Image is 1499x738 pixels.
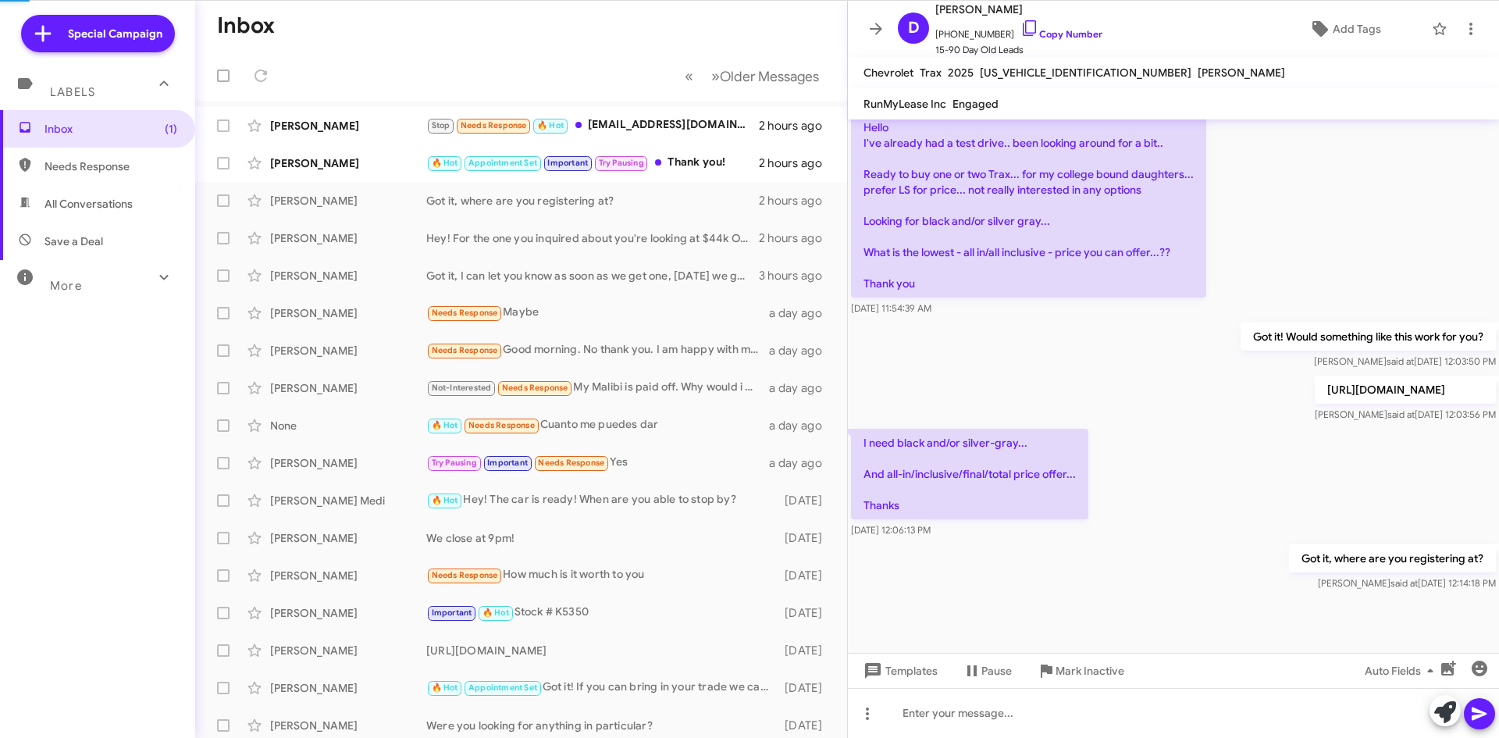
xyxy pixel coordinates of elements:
span: Mark Inactive [1056,657,1124,685]
button: Add Tags [1264,15,1424,43]
button: Pause [950,657,1024,685]
div: How much is it worth to you [426,566,777,584]
div: a day ago [769,305,835,321]
span: Important [432,608,472,618]
div: 3 hours ago [759,268,835,283]
div: Were you looking for anything in particular? [426,718,777,733]
div: [PERSON_NAME] [270,193,426,209]
p: Hello I've already had a test drive.. been looking around for a bit.. Ready to buy one or two Tra... [851,113,1206,298]
span: Inbox [45,121,177,137]
button: Previous [675,60,703,92]
a: Special Campaign [21,15,175,52]
div: Got it, where are you registering at? [426,193,759,209]
div: We close at 9pm! [426,530,777,546]
span: D [908,16,920,41]
div: [PERSON_NAME] [270,455,426,471]
span: Engaged [952,97,999,111]
a: Copy Number [1020,28,1102,40]
span: [PERSON_NAME] [DATE] 12:14:18 PM [1318,577,1496,589]
span: 🔥 Hot [537,120,564,130]
nav: Page navigation example [676,60,828,92]
span: [PERSON_NAME] [1198,66,1285,80]
div: Hey! For the one you inquired about you're looking at $44k OTD [426,230,759,246]
div: Yes [426,454,769,472]
span: said at [1390,577,1418,589]
span: « [685,66,693,86]
div: [PERSON_NAME] [270,155,426,171]
span: Add Tags [1333,15,1381,43]
div: [PERSON_NAME] [270,680,426,696]
span: [DATE] 12:06:13 PM [851,524,931,536]
span: Needs Response [461,120,527,130]
span: Needs Response [538,458,604,468]
span: (1) [165,121,177,137]
span: Important [547,158,588,168]
button: Next [702,60,828,92]
button: Templates [848,657,950,685]
span: 🔥 Hot [432,495,458,505]
span: Needs Response [502,383,568,393]
span: RunMyLease Inc [863,97,946,111]
div: a day ago [769,343,835,358]
span: Labels [50,85,95,99]
span: Trax [920,66,942,80]
div: [PERSON_NAME] [270,380,426,396]
span: [DATE] 11:54:39 AM [851,302,931,314]
span: 🔥 Hot [432,420,458,430]
div: 2 hours ago [759,193,835,209]
span: 15-90 Day Old Leads [935,42,1102,58]
span: Try Pausing [599,158,644,168]
div: [DATE] [777,718,835,733]
div: [PERSON_NAME] Medi [270,493,426,508]
div: None [270,418,426,433]
p: [URL][DOMAIN_NAME] [1315,376,1496,404]
div: a day ago [769,418,835,433]
div: Maybe [426,304,769,322]
span: Older Messages [720,68,819,85]
h1: Inbox [217,13,275,38]
span: 2025 [948,66,974,80]
span: [PERSON_NAME] [DATE] 12:03:56 PM [1315,408,1496,420]
div: [PERSON_NAME] [270,230,426,246]
span: Needs Response [432,570,498,580]
span: Needs Response [432,345,498,355]
span: 🔥 Hot [432,158,458,168]
span: said at [1387,355,1414,367]
div: a day ago [769,380,835,396]
button: Auto Fields [1352,657,1452,685]
div: [PERSON_NAME] [270,718,426,733]
div: 2 hours ago [759,155,835,171]
div: [EMAIL_ADDRESS][DOMAIN_NAME] [426,116,759,134]
div: [PERSON_NAME] [270,305,426,321]
div: Cuanto me puedes dar [426,416,769,434]
div: Thank you! [426,154,759,172]
div: Good morning. No thank you. I am happy with my current vehicle. [426,341,769,359]
p: Got it! Would something like this work for you? [1241,323,1496,351]
span: Pause [981,657,1012,685]
div: [PERSON_NAME] [270,530,426,546]
span: Save a Deal [45,234,103,249]
p: I need black and/or silver-gray... And all-in/inclusive/final/total price offer... Thanks [851,429,1088,519]
span: [US_VEHICLE_IDENTIFICATION_NUMBER] [980,66,1191,80]
div: [PERSON_NAME] [270,268,426,283]
span: More [50,279,82,293]
div: [DATE] [777,605,835,621]
p: Got it, where are you registering at? [1289,544,1496,572]
span: Chevrolet [863,66,913,80]
span: Stop [432,120,450,130]
button: Mark Inactive [1024,657,1137,685]
span: » [711,66,720,86]
div: [DATE] [777,568,835,583]
div: [PERSON_NAME] [270,568,426,583]
span: [PERSON_NAME] [DATE] 12:03:50 PM [1314,355,1496,367]
div: [PERSON_NAME] [270,343,426,358]
span: Appointment Set [468,158,537,168]
span: Needs Response [45,159,177,174]
span: Try Pausing [432,458,477,468]
div: My Malibi is paid off. Why would i want to do that. [426,379,769,397]
div: [DATE] [777,493,835,508]
div: Hey! The car is ready! When are you able to stop by? [426,491,777,509]
span: Appointment Set [468,683,537,693]
span: Not-Interested [432,383,492,393]
div: a day ago [769,455,835,471]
